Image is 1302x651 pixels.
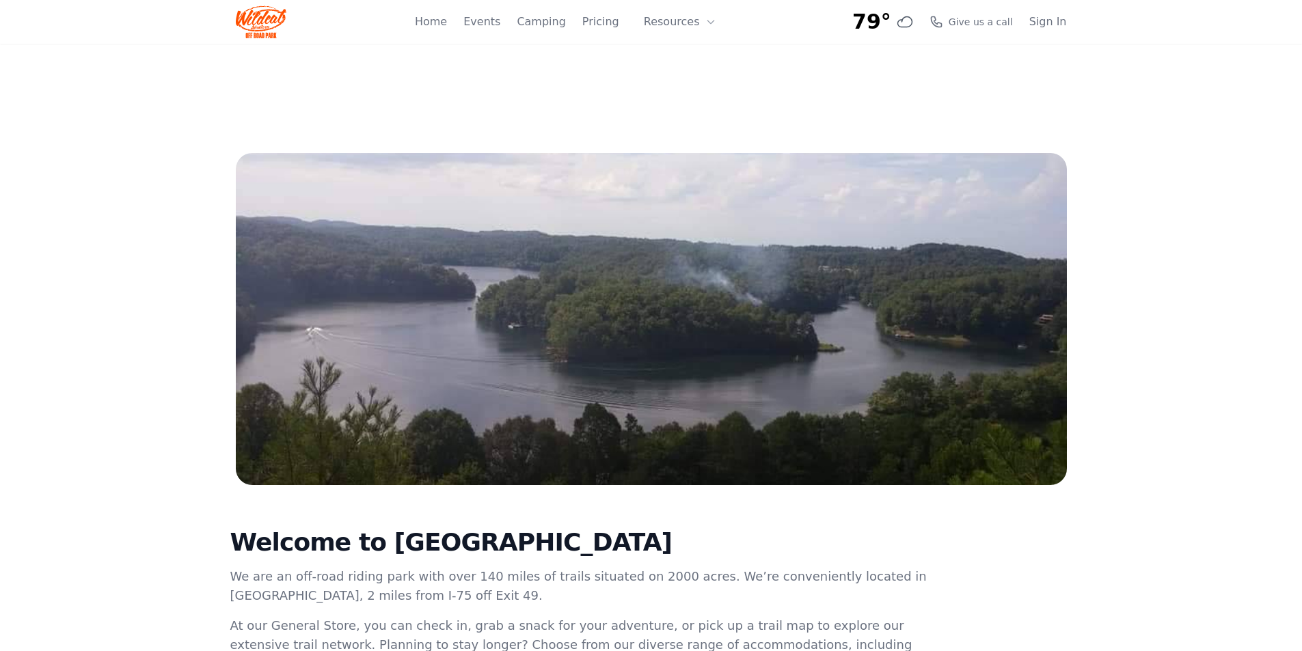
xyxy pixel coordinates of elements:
[517,14,565,30] a: Camping
[230,567,930,605] p: We are an off-road riding park with over 140 miles of trails situated on 2000 acres. We’re conven...
[852,10,891,34] span: 79°
[1029,14,1067,30] a: Sign In
[463,14,500,30] a: Events
[949,15,1013,29] span: Give us a call
[582,14,619,30] a: Pricing
[230,529,930,556] h2: Welcome to [GEOGRAPHIC_DATA]
[930,15,1013,29] a: Give us a call
[636,8,724,36] button: Resources
[236,5,287,38] img: Wildcat Logo
[415,14,447,30] a: Home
